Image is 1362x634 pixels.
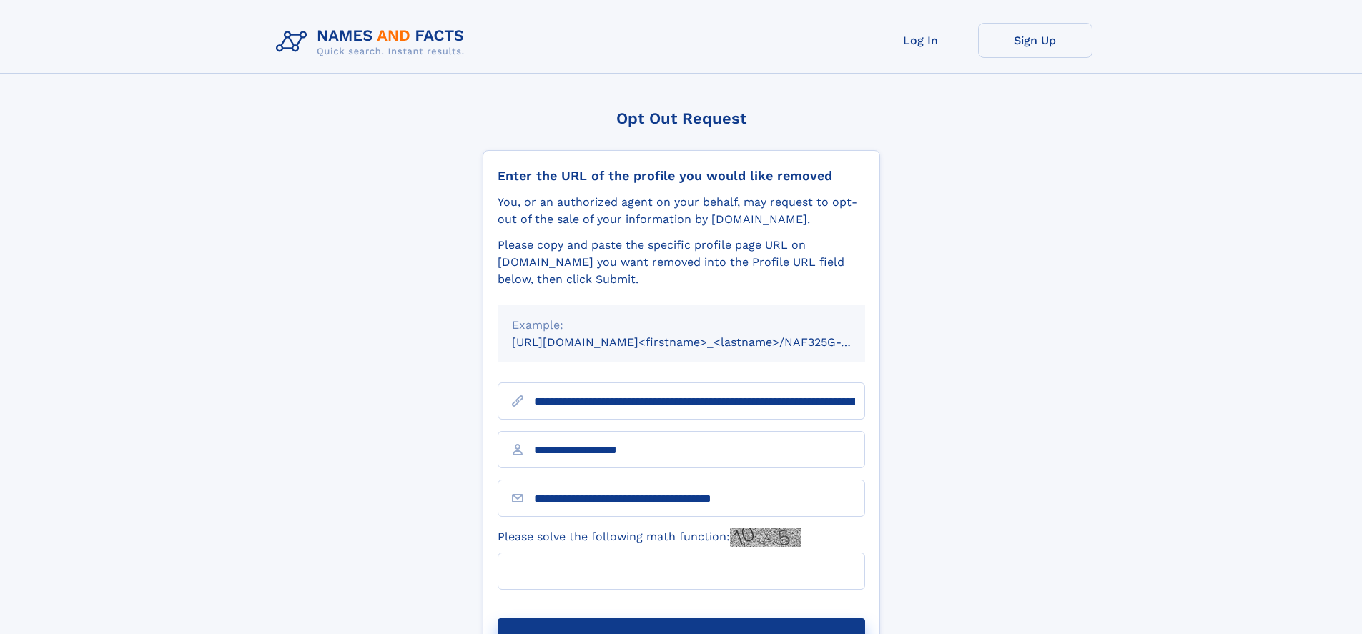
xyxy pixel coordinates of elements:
[483,109,880,127] div: Opt Out Request
[498,168,865,184] div: Enter the URL of the profile you would like removed
[512,317,851,334] div: Example:
[498,237,865,288] div: Please copy and paste the specific profile page URL on [DOMAIN_NAME] you want removed into the Pr...
[270,23,476,61] img: Logo Names and Facts
[512,335,892,349] small: [URL][DOMAIN_NAME]<firstname>_<lastname>/NAF325G-xxxxxxxx
[498,528,801,547] label: Please solve the following math function:
[978,23,1092,58] a: Sign Up
[498,194,865,228] div: You, or an authorized agent on your behalf, may request to opt-out of the sale of your informatio...
[864,23,978,58] a: Log In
